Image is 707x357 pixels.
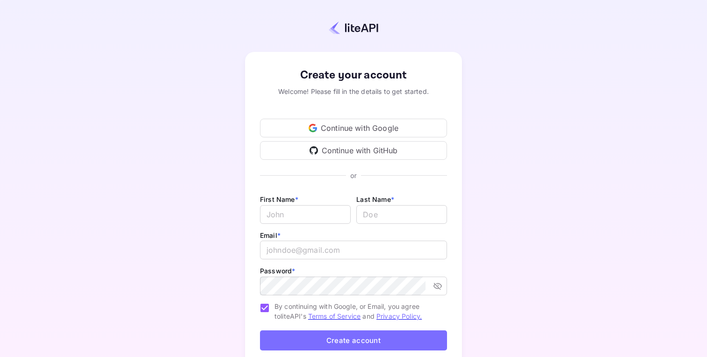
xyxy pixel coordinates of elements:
label: Password [260,267,295,275]
label: First Name [260,195,298,203]
input: johndoe@gmail.com [260,241,447,259]
label: Email [260,231,281,239]
div: Continue with Google [260,119,447,137]
a: Terms of Service [308,312,361,320]
a: Privacy Policy. [376,312,422,320]
div: Continue with GitHub [260,141,447,160]
div: Create your account [260,67,447,84]
input: John [260,205,351,224]
input: Doe [356,205,447,224]
label: Last Name [356,195,394,203]
span: By continuing with Google, or Email, you agree to liteAPI's and [274,301,440,321]
img: liteapi [329,21,378,35]
button: Create account [260,330,447,350]
button: toggle password visibility [429,278,446,294]
div: Welcome! Please fill in the details to get started. [260,86,447,96]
